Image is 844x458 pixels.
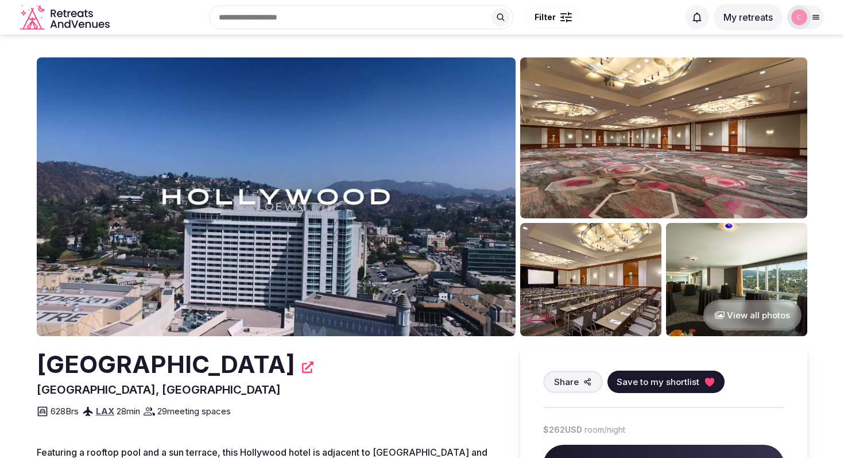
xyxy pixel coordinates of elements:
[666,223,807,336] img: Venue gallery photo
[543,424,582,436] span: $262 USD
[96,406,114,417] a: LAX
[20,5,112,30] a: Visit the homepage
[543,371,603,393] button: Share
[535,11,556,23] span: Filter
[617,376,699,388] span: Save to my shortlist
[37,383,281,397] span: [GEOGRAPHIC_DATA], [GEOGRAPHIC_DATA]
[37,348,295,382] h2: [GEOGRAPHIC_DATA]
[714,11,783,23] a: My retreats
[520,223,661,336] img: Venue gallery photo
[520,57,807,218] img: Venue gallery photo
[20,5,112,30] svg: Retreats and Venues company logo
[714,4,783,30] button: My retreats
[157,405,231,417] span: 29 meeting spaces
[791,9,807,25] img: chloe-6695
[37,57,516,336] img: Venue cover photo
[51,405,79,417] span: 628 Brs
[607,371,725,393] button: Save to my shortlist
[554,376,579,388] span: Share
[584,424,625,436] span: room/night
[527,6,579,28] button: Filter
[703,300,802,330] button: View all photos
[117,405,140,417] span: 28 min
